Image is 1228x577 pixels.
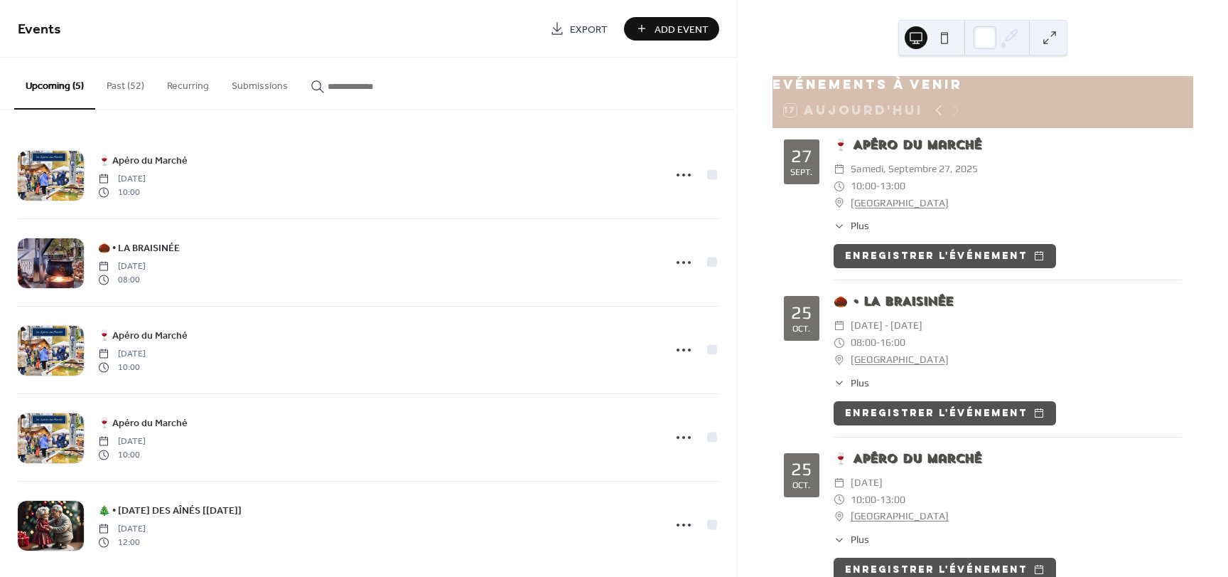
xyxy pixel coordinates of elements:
div: ​ [834,475,845,492]
button: ​Plus [834,532,869,547]
a: 🍷 Apéro du Marché [98,415,188,431]
div: ​ [834,351,845,369]
button: Enregistrer l'événement [834,244,1056,268]
span: Plus [851,218,869,233]
span: 🍷 Apéro du Marché [98,154,188,169]
div: oct. [792,324,810,334]
button: Enregistrer l'événement [834,401,1056,425]
span: - [876,334,880,351]
div: 🍷 Apéro du Marché [834,450,1182,467]
button: Past (52) [95,58,156,108]
a: 🍷 Apéro du Marché [98,327,188,344]
div: ​ [834,334,845,351]
button: Add Event [624,17,719,41]
span: 🌰 • LA BRAISINÉE [98,241,180,256]
div: ​ [834,317,845,334]
div: ​ [834,178,845,195]
a: 🍷 Apéro du Marché [98,152,188,169]
button: ​Plus [834,218,869,233]
div: oct. [792,481,810,490]
div: 25 [791,304,812,322]
a: [GEOGRAPHIC_DATA] [851,508,949,525]
div: ​ [834,492,845,509]
div: 25 [791,460,812,478]
div: ​ [834,195,845,212]
span: 10:00 [98,186,146,198]
span: Events [18,16,61,43]
div: ​ [834,508,845,525]
span: samedi, septembre 27, 2025 [851,161,978,178]
span: Plus [851,532,869,547]
span: [DATE] - [DATE] [851,317,922,334]
div: sept. [790,168,812,177]
span: Add Event [655,22,709,37]
div: 🌰 • LA BRAISINÉE [834,293,1182,310]
a: 🎄 • [DATE] DES AÎNÉS [[DATE]] [98,502,242,519]
span: 🎄 • [DATE] DES AÎNÉS [[DATE]] [98,504,242,519]
button: ​Plus [834,376,869,391]
span: - [876,492,880,509]
span: 10:00 [851,178,876,195]
span: 10:00 [851,492,876,509]
span: 08:00 [851,334,876,351]
span: 12:00 [98,536,146,549]
div: 27 [791,147,812,165]
div: 🍷 Apéro du Marché [834,137,1182,154]
span: [DATE] [851,475,883,492]
span: 10:00 [98,448,146,461]
span: 🍷 Apéro du Marché [98,416,188,431]
button: Submissions [220,58,299,108]
span: [DATE] [98,523,146,536]
span: 08:00 [98,273,146,286]
span: - [876,178,880,195]
span: Export [570,22,608,37]
div: ​ [834,532,845,547]
a: 🌰 • LA BRAISINÉE [98,240,180,256]
span: [DATE] [98,260,146,273]
span: 13:00 [880,178,905,195]
span: [DATE] [98,348,146,361]
div: ​ [834,376,845,391]
span: 10:00 [98,361,146,374]
span: [DATE] [98,435,146,448]
span: 16:00 [880,334,905,351]
span: Plus [851,376,869,391]
div: Evénements à venir [772,76,1193,93]
div: ​ [834,218,845,233]
span: 🍷 Apéro du Marché [98,329,188,344]
span: 13:00 [880,492,905,509]
a: Export [539,17,618,41]
div: ​ [834,161,845,178]
span: [DATE] [98,173,146,186]
a: [GEOGRAPHIC_DATA] [851,351,949,369]
button: Upcoming (5) [14,58,95,110]
button: Recurring [156,58,220,108]
a: [GEOGRAPHIC_DATA] [851,195,949,212]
